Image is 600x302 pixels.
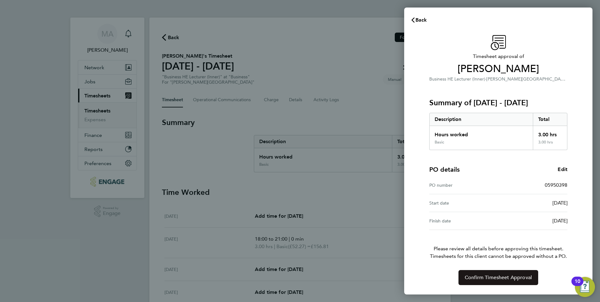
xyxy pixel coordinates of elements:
div: Description [430,113,533,126]
span: Confirm Timesheet Approval [465,274,532,281]
span: [PERSON_NAME] [429,63,567,75]
a: Edit [558,166,567,173]
span: Timesheets for this client cannot be approved without a PO. [422,253,575,260]
button: Confirm Timesheet Approval [458,270,538,285]
div: PO number [429,181,498,189]
span: Edit [558,166,567,172]
span: · [485,76,486,82]
span: Timesheet approval of [429,53,567,60]
button: Open Resource Center, 10 new notifications [575,277,595,297]
span: Back [415,17,427,23]
h4: PO details [429,165,460,174]
p: Please review all details before approving this timesheet. [422,230,575,260]
span: 05950398 [545,182,567,188]
div: 3.00 hrs [533,140,567,150]
div: 10 [575,281,580,289]
h3: Summary of [DATE] - [DATE] [429,98,567,108]
div: [DATE] [498,217,567,225]
div: Summary of 29 Sep - 05 Oct 2025 [429,113,567,150]
div: Hours worked [430,126,533,140]
div: Basic [435,140,444,145]
div: 3.00 hrs [533,126,567,140]
span: [PERSON_NAME][GEOGRAPHIC_DATA] [486,76,567,82]
span: · [567,76,568,82]
div: Start date [429,199,498,207]
button: Back [404,14,433,26]
div: [DATE] [498,199,567,207]
span: Business HE Lecturer (Inner) [429,76,485,82]
div: Total [533,113,567,126]
div: Finish date [429,217,498,225]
